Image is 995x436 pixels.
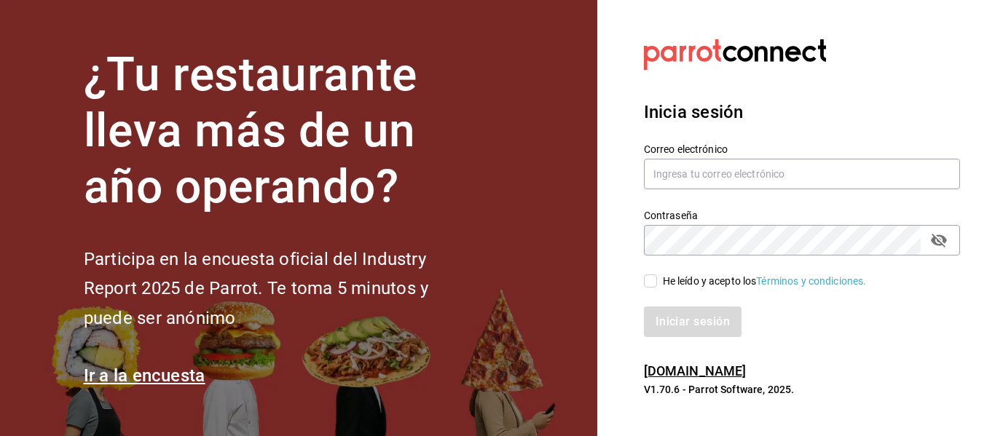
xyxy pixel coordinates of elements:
label: Correo electrónico [644,144,960,154]
label: Contraseña [644,210,960,221]
h1: ¿Tu restaurante lleva más de un año operando? [84,47,477,215]
button: passwordField [927,228,951,253]
a: Términos y condiciones. [756,275,866,287]
input: Ingresa tu correo electrónico [644,159,960,189]
a: [DOMAIN_NAME] [644,363,747,378]
a: Ir a la encuesta [84,365,205,386]
p: V1.70.6 - Parrot Software, 2025. [644,382,960,397]
div: He leído y acepto los [663,274,867,289]
h2: Participa en la encuesta oficial del Industry Report 2025 de Parrot. Te toma 5 minutos y puede se... [84,245,477,333]
h3: Inicia sesión [644,99,960,125]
